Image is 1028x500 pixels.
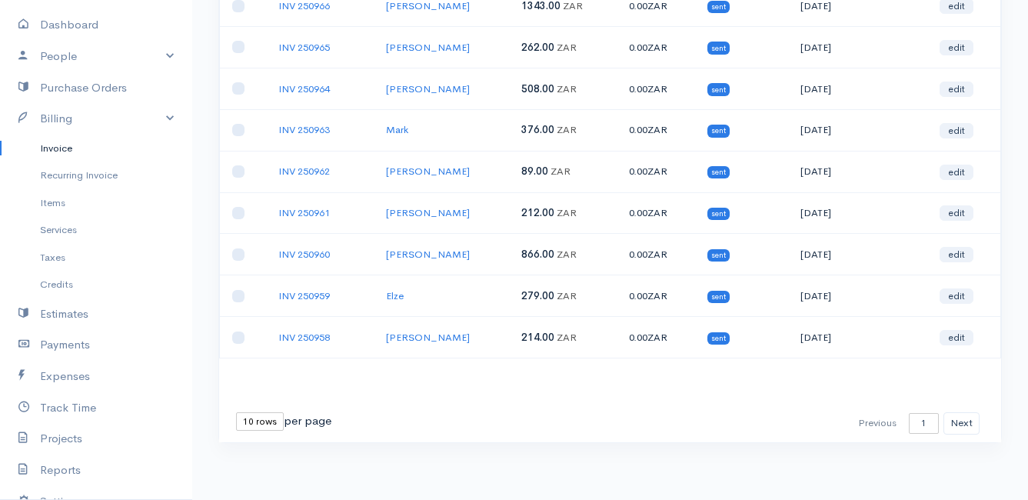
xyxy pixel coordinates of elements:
a: edit [940,247,973,262]
span: sent [707,208,730,220]
span: ZAR [647,206,667,219]
span: ZAR [557,289,577,302]
td: 0.00 [617,317,695,358]
a: [PERSON_NAME] [386,82,470,95]
span: ZAR [647,41,667,54]
a: edit [940,82,973,97]
span: ZAR [647,123,667,136]
span: 214.00 [521,331,554,344]
td: 0.00 [617,27,695,68]
button: Next [943,412,980,435]
span: ZAR [647,331,667,344]
a: [PERSON_NAME] [386,331,470,344]
span: sent [707,249,730,262]
span: ZAR [557,206,577,219]
td: [DATE] [788,109,927,151]
a: edit [940,205,973,221]
span: ZAR [647,248,667,261]
span: ZAR [647,82,667,95]
span: sent [707,83,730,95]
a: INV 250958 [278,331,330,344]
span: ZAR [647,165,667,178]
span: sent [707,42,730,54]
span: 89.00 [521,165,548,178]
td: 0.00 [617,275,695,317]
td: [DATE] [788,317,927,358]
a: edit [940,40,973,55]
td: [DATE] [788,192,927,234]
a: [PERSON_NAME] [386,206,470,219]
a: edit [940,123,973,138]
a: [PERSON_NAME] [386,41,470,54]
td: 0.00 [617,109,695,151]
a: INV 250961 [278,206,330,219]
span: 262.00 [521,41,554,54]
a: INV 250962 [278,165,330,178]
span: 279.00 [521,289,554,302]
span: 508.00 [521,82,554,95]
td: 0.00 [617,68,695,109]
span: 376.00 [521,123,554,136]
a: INV 250959 [278,289,330,302]
a: [PERSON_NAME] [386,165,470,178]
td: 0.00 [617,234,695,275]
span: sent [707,291,730,303]
span: ZAR [551,165,571,178]
span: sent [707,125,730,137]
a: Mark [386,123,408,136]
a: edit [940,288,973,304]
a: Elze [386,289,404,302]
td: [DATE] [788,68,927,109]
a: INV 250965 [278,41,330,54]
span: 866.00 [521,248,554,261]
td: 0.00 [617,192,695,234]
a: edit [940,330,973,345]
a: INV 250964 [278,82,330,95]
span: ZAR [557,82,577,95]
span: ZAR [647,289,667,302]
td: [DATE] [788,151,927,192]
td: [DATE] [788,27,927,68]
a: edit [940,165,973,180]
span: 212.00 [521,206,554,219]
a: INV 250963 [278,123,330,136]
span: ZAR [557,248,577,261]
span: ZAR [557,41,577,54]
td: [DATE] [788,275,927,317]
span: sent [707,166,730,178]
a: [PERSON_NAME] [386,248,470,261]
div: per page [236,412,331,431]
a: INV 250960 [278,248,330,261]
span: sent [707,332,730,345]
span: ZAR [557,331,577,344]
td: [DATE] [788,234,927,275]
span: ZAR [557,123,577,136]
span: sent [707,1,730,13]
td: 0.00 [617,151,695,192]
